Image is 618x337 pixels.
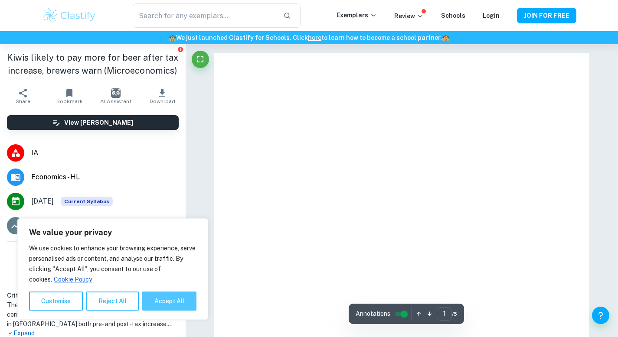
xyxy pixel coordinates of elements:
[42,7,97,24] img: Clastify logo
[337,10,377,20] p: Exemplars
[308,34,321,41] a: here
[53,275,92,283] a: Cookie Policy
[31,196,54,207] span: [DATE]
[142,292,196,311] button: Accept All
[7,51,179,77] h1: Kiwis likely to pay more for beer after tax increase, brewers warn (Microeconomics)
[150,98,175,104] span: Download
[64,118,133,127] h6: View [PERSON_NAME]
[2,33,616,42] h6: We just launched Clastify for Schools. Click to learn how to become a school partner.
[452,310,457,318] span: / 5
[100,98,131,104] span: AI Assistant
[7,300,179,329] h1: The student has included two relevant diagrams in the commentary, which effectively illustrate th...
[394,11,424,21] p: Review
[29,292,83,311] button: Customise
[356,309,390,318] span: Annotations
[7,115,179,130] button: View [PERSON_NAME]
[441,12,465,19] a: Schools
[93,84,139,108] button: AI Assistant
[16,98,30,104] span: Share
[169,34,176,41] span: 🏫
[177,46,184,52] button: Report issue
[31,148,179,158] span: IA
[86,292,139,311] button: Reject All
[3,277,182,287] h6: Examiner's summary
[31,172,179,182] span: Economics - HL
[56,98,83,104] span: Bookmark
[483,12,500,19] a: Login
[61,197,113,206] span: Current Syllabus
[517,8,576,23] button: JOIN FOR FREE
[29,227,196,238] p: We value your privacy
[442,34,449,41] span: 🏫
[139,84,186,108] button: Download
[133,3,276,28] input: Search for any exemplars...
[61,197,113,206] div: This exemplar is based on the current syllabus. Feel free to refer to it for inspiration/ideas wh...
[17,218,208,320] div: We value your privacy
[46,84,93,108] button: Bookmark
[192,51,209,68] button: Fullscreen
[29,243,196,285] p: We use cookies to enhance your browsing experience, serve personalised ads or content, and analys...
[111,88,121,98] img: AI Assistant
[7,291,179,300] h6: Criterion A [ 3 / 3 ]:
[592,307,609,324] button: Help and Feedback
